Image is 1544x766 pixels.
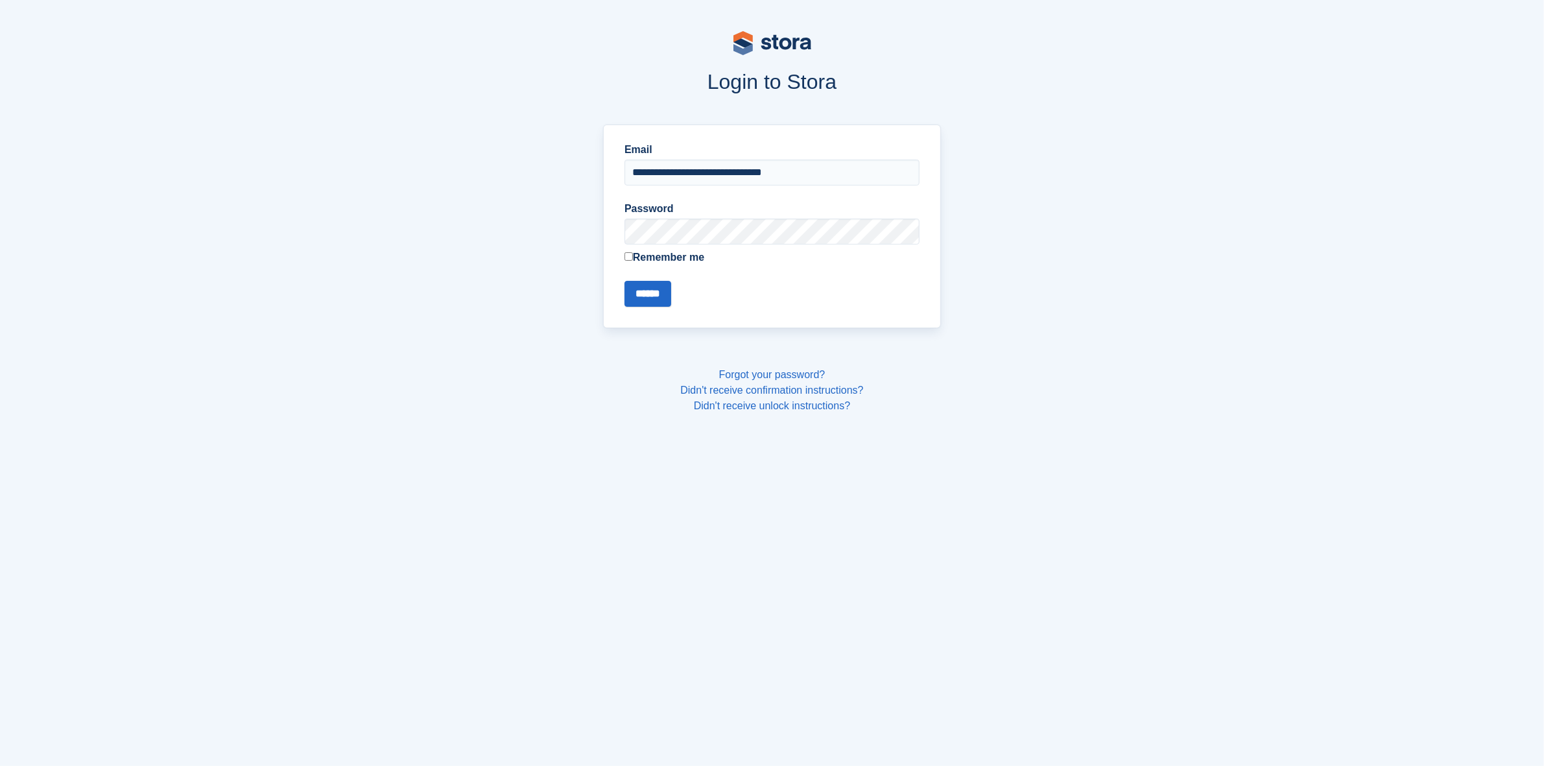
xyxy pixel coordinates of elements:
a: Didn't receive confirmation instructions? [680,385,863,396]
a: Didn't receive unlock instructions? [694,400,850,411]
a: Forgot your password? [719,369,825,380]
h1: Login to Stora [356,70,1189,93]
label: Email [624,142,920,158]
input: Remember me [624,252,633,261]
img: stora-logo-53a41332b3708ae10de48c4981b4e9114cc0af31d8433b30ea865607fb682f29.svg [733,31,811,55]
label: Password [624,201,920,217]
label: Remember me [624,250,920,265]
